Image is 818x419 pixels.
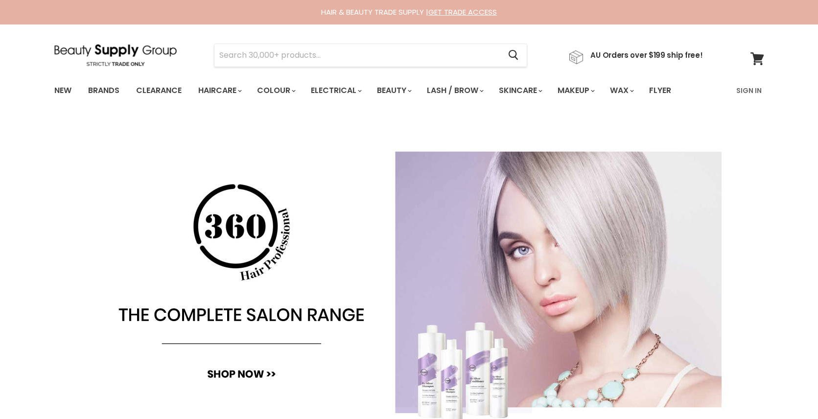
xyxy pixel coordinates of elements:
[428,7,497,17] a: GET TRADE ACCESS
[730,80,768,101] a: Sign In
[370,80,418,101] a: Beauty
[129,80,189,101] a: Clearance
[250,80,302,101] a: Colour
[47,80,79,101] a: New
[603,80,640,101] a: Wax
[81,80,127,101] a: Brands
[550,80,601,101] a: Makeup
[501,44,527,67] button: Search
[304,80,368,101] a: Electrical
[47,76,704,105] ul: Main menu
[491,80,548,101] a: Skincare
[191,80,248,101] a: Haircare
[214,44,527,67] form: Product
[769,373,808,409] iframe: Gorgias live chat messenger
[42,76,776,105] nav: Main
[420,80,490,101] a: Lash / Brow
[42,7,776,17] div: HAIR & BEAUTY TRADE SUPPLY |
[642,80,678,101] a: Flyer
[214,44,501,67] input: Search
